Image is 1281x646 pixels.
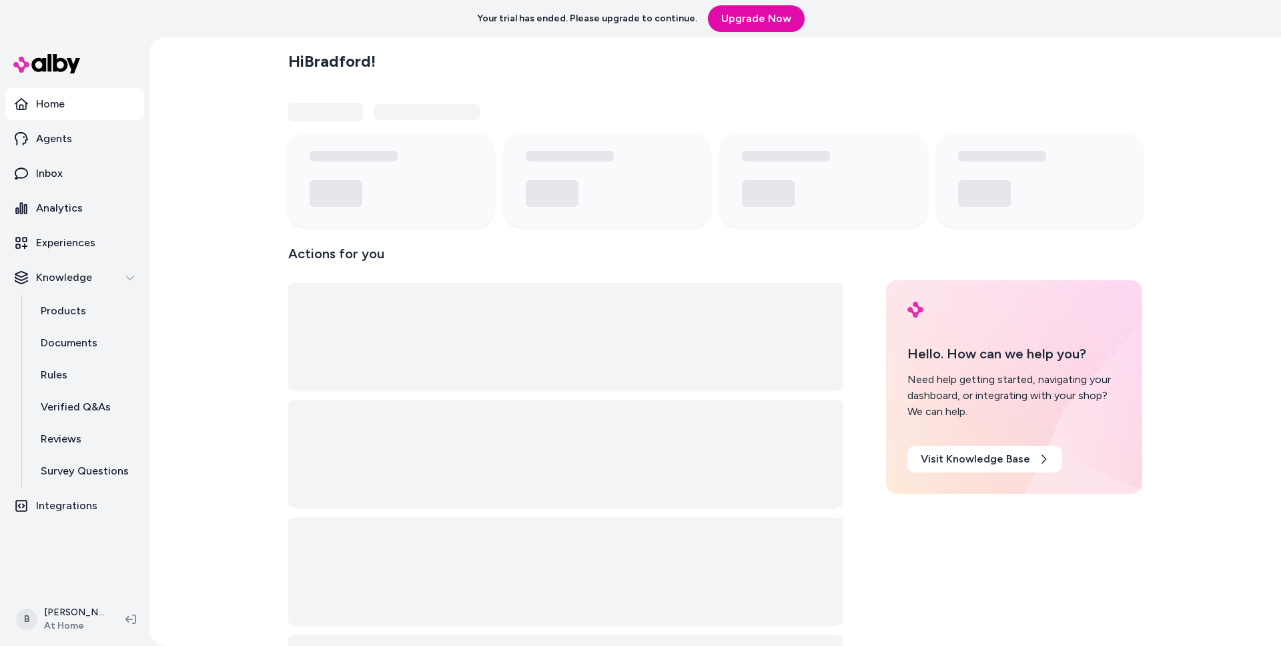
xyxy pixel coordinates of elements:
[907,344,1121,364] p: Hello. How can we help you?
[477,12,697,25] p: Your trial has ended. Please upgrade to continue.
[5,490,144,522] a: Integrations
[36,270,92,286] p: Knowledge
[44,606,104,619] p: [PERSON_NAME]
[36,131,72,147] p: Agents
[907,302,923,318] img: alby Logo
[41,399,111,415] p: Verified Q&As
[13,54,80,73] img: alby Logo
[8,598,115,641] button: B[PERSON_NAME]At Home
[41,303,86,319] p: Products
[5,192,144,224] a: Analytics
[288,243,843,275] p: Actions for you
[907,372,1121,420] div: Need help getting started, navigating your dashboard, or integrating with your shop? We can help.
[27,327,144,359] a: Documents
[41,367,67,383] p: Rules
[36,200,83,216] p: Analytics
[5,157,144,190] a: Inbox
[36,96,65,112] p: Home
[5,227,144,259] a: Experiences
[44,619,104,633] span: At Home
[27,295,144,327] a: Products
[288,51,376,71] h2: Hi Bradford !
[27,359,144,391] a: Rules
[27,455,144,487] a: Survey Questions
[708,5,805,32] a: Upgrade Now
[41,335,97,351] p: Documents
[36,166,63,182] p: Inbox
[5,123,144,155] a: Agents
[41,431,81,447] p: Reviews
[41,463,129,479] p: Survey Questions
[36,235,95,251] p: Experiences
[5,88,144,120] a: Home
[907,446,1062,472] a: Visit Knowledge Base
[27,423,144,455] a: Reviews
[27,391,144,423] a: Verified Q&As
[5,262,144,294] button: Knowledge
[36,498,97,514] p: Integrations
[16,609,37,630] span: B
